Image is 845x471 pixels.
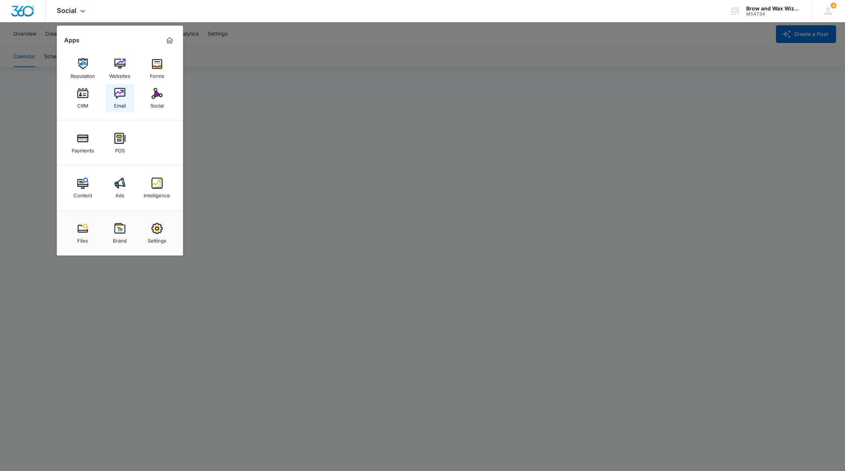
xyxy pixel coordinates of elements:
div: notifications count [831,3,836,9]
div: account id [746,11,800,17]
div: account name [746,6,800,11]
a: Marketing 360® Dashboard [164,34,176,46]
a: Settings [143,219,171,247]
div: CRM [77,99,88,109]
a: Intelligence [143,174,171,202]
div: Websites [109,69,130,79]
span: 4 [831,3,836,9]
a: Brand [106,219,134,247]
div: Content [74,189,92,198]
div: Intelligence [144,189,170,198]
h2: Apps [64,37,79,44]
a: Ads [106,174,134,202]
span: Social [57,7,76,14]
div: Email [114,99,126,109]
a: POS [106,129,134,157]
div: Ads [115,189,124,198]
a: Social [143,84,171,112]
div: Files [77,234,88,244]
a: Content [69,174,97,202]
a: CRM [69,84,97,112]
a: Reputation [69,55,97,83]
div: Reputation [71,69,95,79]
div: Social [150,99,164,109]
div: Settings [148,234,166,244]
a: Files [69,219,97,247]
a: Websites [106,55,134,83]
a: Payments [69,129,97,157]
div: Brand [113,234,127,244]
a: Email [106,84,134,112]
div: Forms [150,69,164,79]
div: POS [115,144,125,154]
a: Forms [143,55,171,83]
div: Payments [72,144,94,154]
